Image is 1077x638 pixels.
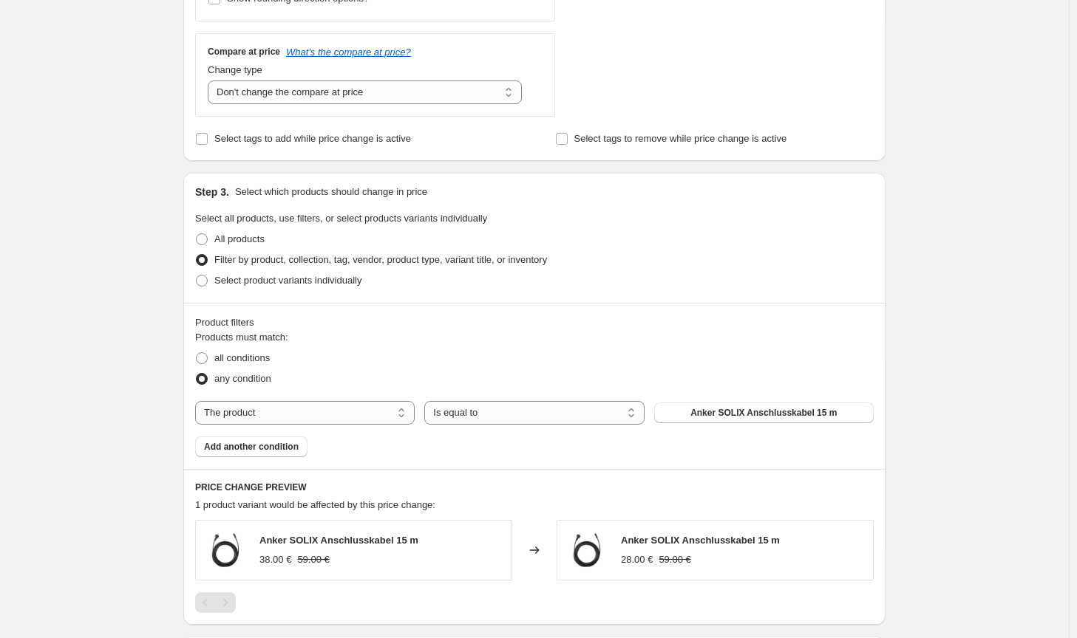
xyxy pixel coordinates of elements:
[195,436,308,457] button: Add another condition
[259,535,418,546] span: Anker SOLIX Anschlusskabel 15 m
[195,185,229,199] h2: Step 3.
[565,528,609,572] img: Anker_Solix2_Anschlusskabel15m_80x.webp
[195,315,874,330] div: Product filters
[574,133,787,144] span: Select tags to remove while price change is active
[659,552,690,567] strike: 59.00 €
[214,133,411,144] span: Select tags to add while price change is active
[204,441,299,453] span: Add another condition
[203,528,248,572] img: Anker_Solix2_Anschlusskabel15m_80x.webp
[621,552,653,567] div: 28.00 €
[208,46,280,58] h3: Compare at price
[195,213,487,224] span: Select all products, use filters, or select products variants individually
[214,254,547,265] span: Filter by product, collection, tag, vendor, product type, variant title, or inventory
[214,352,270,363] span: all conditions
[286,47,411,58] button: What's the compare at price?
[297,552,329,567] strike: 59.00 €
[214,373,271,384] span: any condition
[654,402,874,423] button: Anker SOLIX Anschlusskabel 15 m
[195,499,435,510] span: 1 product variant would be affected by this price change:
[214,275,361,286] span: Select product variants individually
[195,332,288,343] span: Products must match:
[690,407,837,419] span: Anker SOLIX Anschlusskabel 15 m
[195,481,874,493] h6: PRICE CHANGE PREVIEW
[208,64,262,75] span: Change type
[259,552,291,567] div: 38.00 €
[621,535,780,546] span: Anker SOLIX Anschlusskabel 15 m
[195,592,236,613] nav: Pagination
[235,185,427,199] p: Select which products should change in price
[214,233,265,244] span: All products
